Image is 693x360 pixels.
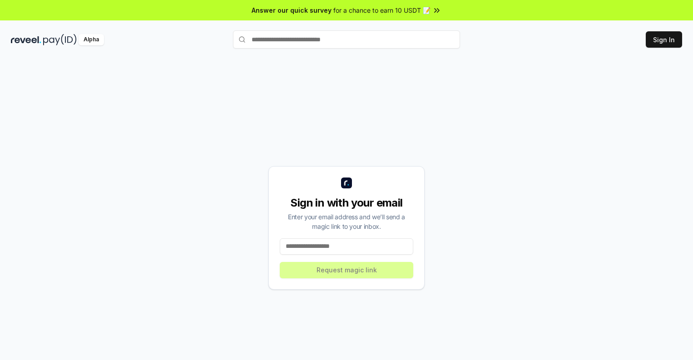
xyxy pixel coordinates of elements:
[79,34,104,45] div: Alpha
[646,31,682,48] button: Sign In
[43,34,77,45] img: pay_id
[333,5,431,15] span: for a chance to earn 10 USDT 📝
[11,34,41,45] img: reveel_dark
[280,212,413,231] div: Enter your email address and we’ll send a magic link to your inbox.
[280,196,413,210] div: Sign in with your email
[341,178,352,188] img: logo_small
[252,5,332,15] span: Answer our quick survey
